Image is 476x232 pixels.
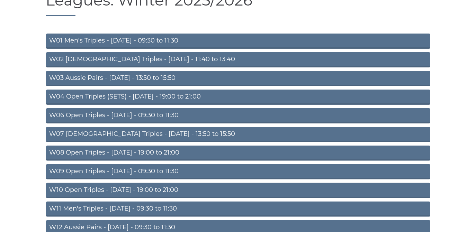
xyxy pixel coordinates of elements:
[46,34,430,49] a: W01 Men's Triples - [DATE] - 09:30 to 11:30
[46,127,430,142] a: W07 [DEMOGRAPHIC_DATA] Triples - [DATE] - 13:50 to 15:50
[46,90,430,105] a: W04 Open Triples (SETS) - [DATE] - 19:00 to 21:00
[46,202,430,217] a: W11 Men's Triples - [DATE] - 09:30 to 11:30
[46,146,430,161] a: W08 Open Triples - [DATE] - 19:00 to 21:00
[46,164,430,179] a: W09 Open Triples - [DATE] - 09:30 to 11:30
[46,183,430,198] a: W10 Open Triples - [DATE] - 19:00 to 21:00
[46,108,430,123] a: W06 Open Triples - [DATE] - 09:30 to 11:30
[46,71,430,86] a: W03 Aussie Pairs - [DATE] - 13:50 to 15:50
[46,52,430,67] a: W02 [DEMOGRAPHIC_DATA] Triples - [DATE] - 11:40 to 13:40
